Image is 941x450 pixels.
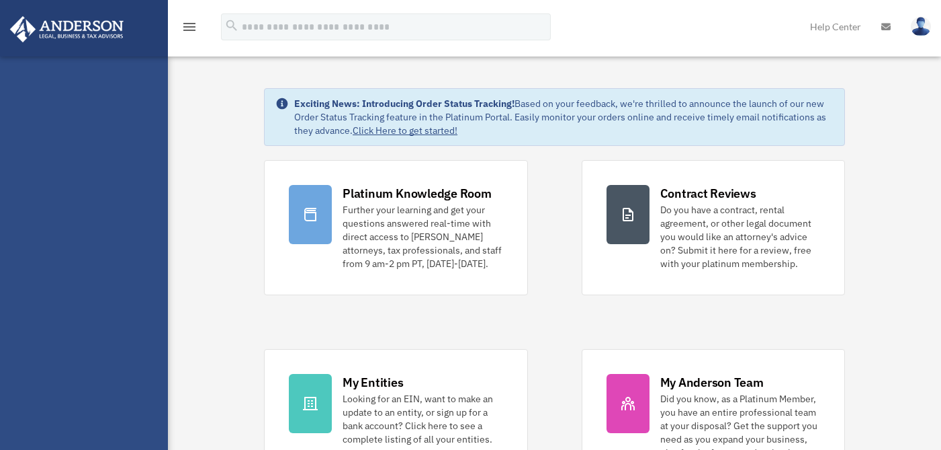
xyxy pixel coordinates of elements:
div: My Entities [343,374,403,391]
div: Looking for an EIN, want to make an update to an entity, or sign up for a bank account? Click her... [343,392,502,446]
img: User Pic [911,17,931,36]
div: Do you have a contract, rental agreement, or other legal document you would like an attorney's ad... [660,203,820,270]
div: Based on your feedback, we're thrilled to announce the launch of our new Order Status Tracking fe... [294,97,834,137]
a: menu [181,24,197,35]
a: Platinum Knowledge Room Further your learning and get your questions answered real-time with dire... [264,160,527,295]
strong: Exciting News: Introducing Order Status Tracking! [294,98,514,110]
div: Further your learning and get your questions answered real-time with direct access to [PERSON_NAM... [343,203,502,270]
i: menu [181,19,197,35]
div: Platinum Knowledge Room [343,185,492,202]
a: Click Here to get started! [353,124,457,137]
div: Contract Reviews [660,185,756,202]
div: My Anderson Team [660,374,764,391]
a: Contract Reviews Do you have a contract, rental agreement, or other legal document you would like... [582,160,845,295]
i: search [224,18,239,33]
img: Anderson Advisors Platinum Portal [6,16,128,42]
